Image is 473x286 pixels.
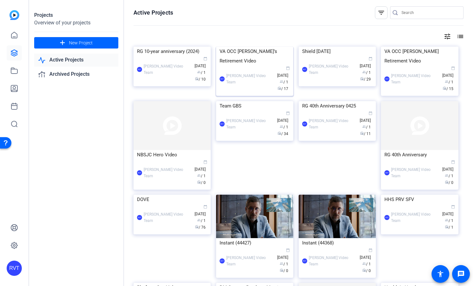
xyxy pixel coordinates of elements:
[195,77,206,81] span: / 10
[302,47,372,56] div: Shield [DATE]
[277,131,281,135] span: radio
[137,150,207,159] div: NBSJC Hero Video
[280,262,283,265] span: group
[195,225,199,229] span: radio
[280,125,283,128] span: group
[203,57,207,61] span: calendar_today
[445,218,449,222] span: group
[369,248,372,252] span: calendar_today
[286,66,290,70] span: calendar_today
[220,238,290,248] div: Instant (44427)
[401,9,458,16] input: Search
[34,11,118,19] div: Projects
[384,150,455,159] div: RG 40th Anniversary
[384,195,455,204] div: HHS PRV SFV
[137,170,142,175] div: RVT
[226,118,274,130] div: [PERSON_NAME] Video Team
[391,211,439,224] div: [PERSON_NAME] Video Team
[302,67,307,72] div: RVT
[437,270,444,278] mat-icon: accessibility
[384,76,389,81] div: RVT
[197,218,201,222] span: group
[277,87,288,91] span: / 17
[362,70,366,74] span: group
[203,205,207,209] span: calendar_today
[451,66,455,70] span: calendar_today
[456,33,464,40] mat-icon: list
[391,73,439,85] div: [PERSON_NAME] Video Team
[197,174,206,178] span: / 1
[451,205,455,209] span: calendar_today
[197,180,201,184] span: radio
[144,166,191,179] div: [PERSON_NAME] Video Team
[302,258,307,263] div: RVT
[7,261,22,276] div: RVT
[280,125,288,129] span: / 1
[220,121,225,127] div: RVT
[195,225,206,230] span: / 76
[137,67,142,72] div: RVT
[34,19,118,27] div: Overview of your projects
[445,174,453,178] span: / 1
[369,57,372,61] span: calendar_today
[444,33,451,40] mat-icon: tune
[362,269,371,273] span: / 0
[197,70,206,75] span: / 1
[195,160,207,172] span: [DATE]
[195,77,199,81] span: radio
[451,160,455,164] span: calendar_today
[9,10,19,20] img: blue-gradient.svg
[443,86,446,90] span: radio
[137,195,207,204] div: DOVE
[137,47,207,56] div: RG 10-year anniversary (2024)
[34,37,118,49] button: New Project
[309,63,357,76] div: [PERSON_NAME] Video Team
[302,238,372,248] div: Instant (44368)
[302,101,372,111] div: RG 40th Anniversary 0425
[362,125,371,129] span: / 1
[220,76,225,81] div: RVT
[277,86,281,90] span: radio
[360,77,371,81] span: / 29
[362,262,371,266] span: / 1
[69,40,93,46] span: New Project
[360,112,372,123] span: [DATE]
[362,268,366,272] span: radio
[220,47,290,66] div: VA OCC [PERSON_NAME]’s Retirement Video
[377,9,385,16] mat-icon: filter_list
[220,101,290,111] div: Team GBS
[445,80,453,84] span: / 1
[445,80,449,83] span: group
[457,270,465,278] mat-icon: message
[384,170,389,175] div: RVT
[277,249,290,260] span: [DATE]
[280,262,288,266] span: / 1
[280,80,283,83] span: group
[362,70,371,75] span: / 1
[220,258,225,263] div: RVT
[197,70,201,74] span: group
[384,215,389,220] div: RVT
[144,63,191,76] div: [PERSON_NAME] Video Team
[197,180,206,185] span: / 0
[360,131,364,135] span: radio
[34,68,118,81] a: Archived Projects
[362,262,366,265] span: group
[384,47,455,66] div: VA OCC [PERSON_NAME] Retirement Video
[442,160,455,172] span: [DATE]
[226,73,274,85] div: [PERSON_NAME] Video Team
[445,225,449,229] span: radio
[197,218,206,223] span: / 1
[369,111,372,115] span: calendar_today
[362,125,366,128] span: group
[360,249,372,260] span: [DATE]
[197,173,201,177] span: group
[59,39,66,47] mat-icon: add
[445,218,453,223] span: / 1
[280,80,288,84] span: / 1
[137,215,142,220] div: RVT
[443,87,453,91] span: / 15
[134,9,173,16] h1: Active Projects
[286,248,290,252] span: calendar_today
[286,111,290,115] span: calendar_today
